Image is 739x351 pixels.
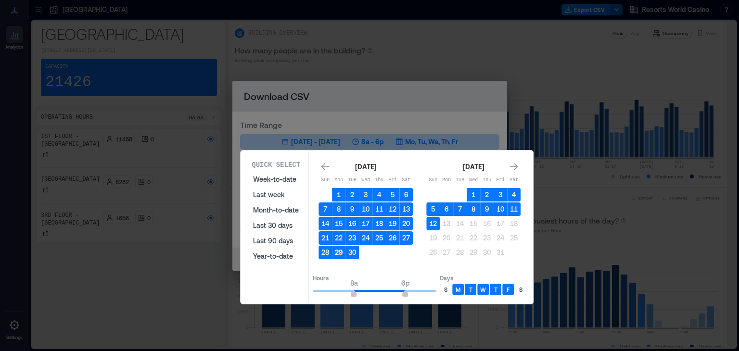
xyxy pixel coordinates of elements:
button: 10 [494,202,507,216]
button: 2 [480,188,494,201]
button: 1 [332,188,345,201]
th: Sunday [319,174,332,187]
button: 3 [494,188,507,201]
button: 24 [494,231,507,245]
p: W [480,286,486,293]
button: 5 [386,188,399,201]
button: 21 [453,231,467,245]
p: Hours [313,274,436,282]
button: Last week [247,187,305,202]
p: Quick Select [252,160,300,170]
button: 28 [319,246,332,259]
button: 26 [426,246,440,259]
button: 20 [399,217,413,230]
p: Sun [426,176,440,184]
button: 2 [345,188,359,201]
th: Tuesday [345,174,359,187]
button: Last 30 days [247,218,305,233]
p: T [494,286,497,293]
p: Days [440,274,526,282]
button: 30 [480,246,494,259]
button: 7 [453,202,467,216]
button: 11 [372,202,386,216]
p: Wed [359,176,372,184]
th: Monday [440,174,453,187]
p: Mon [332,176,345,184]
button: 27 [399,231,413,245]
button: 8 [467,202,480,216]
button: 29 [467,246,480,259]
th: Thursday [372,174,386,187]
button: Last 90 days [247,233,305,249]
p: Tue [453,176,467,184]
button: 19 [426,231,440,245]
th: Wednesday [359,174,372,187]
button: Year-to-date [247,249,305,264]
button: 8 [332,202,345,216]
p: M [456,286,460,293]
th: Sunday [426,174,440,187]
th: Wednesday [467,174,480,187]
button: 25 [507,231,521,245]
p: Sat [507,176,521,184]
div: [DATE] [352,161,379,173]
button: 23 [480,231,494,245]
button: 6 [399,188,413,201]
div: [DATE] [460,161,487,173]
button: 20 [440,231,453,245]
button: 14 [319,217,332,230]
th: Saturday [507,174,521,187]
button: 30 [345,246,359,259]
button: 15 [332,217,345,230]
th: Saturday [399,174,413,187]
button: 16 [345,217,359,230]
button: 28 [453,246,467,259]
p: F [507,286,510,293]
p: Mon [440,176,453,184]
button: Go to next month [507,160,521,174]
button: 11 [507,202,521,216]
th: Friday [386,174,399,187]
button: 17 [494,217,507,230]
button: Month-to-date [247,202,305,218]
button: 18 [507,217,521,230]
button: 13 [440,217,453,230]
button: 25 [372,231,386,245]
button: 26 [386,231,399,245]
button: 19 [386,217,399,230]
button: 31 [494,246,507,259]
button: 22 [332,231,345,245]
button: 13 [399,202,413,216]
p: Fri [494,176,507,184]
p: T [469,286,472,293]
button: 9 [480,202,494,216]
button: 9 [345,202,359,216]
button: 24 [359,231,372,245]
th: Monday [332,174,345,187]
button: 12 [386,202,399,216]
button: 21 [319,231,332,245]
button: Week-to-date [247,172,305,187]
p: Thu [480,176,494,184]
p: S [444,286,447,293]
button: 3 [359,188,372,201]
button: Go to previous month [319,160,332,174]
th: Tuesday [453,174,467,187]
button: 15 [467,217,480,230]
p: Fri [386,176,399,184]
button: 5 [426,202,440,216]
button: 4 [507,188,521,201]
button: 16 [480,217,494,230]
th: Friday [494,174,507,187]
p: Tue [345,176,359,184]
p: Sun [319,176,332,184]
button: 23 [345,231,359,245]
th: Thursday [480,174,494,187]
p: Sat [399,176,413,184]
button: 10 [359,202,372,216]
button: 7 [319,202,332,216]
p: S [519,286,522,293]
button: 12 [426,217,440,230]
button: 18 [372,217,386,230]
button: 4 [372,188,386,201]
